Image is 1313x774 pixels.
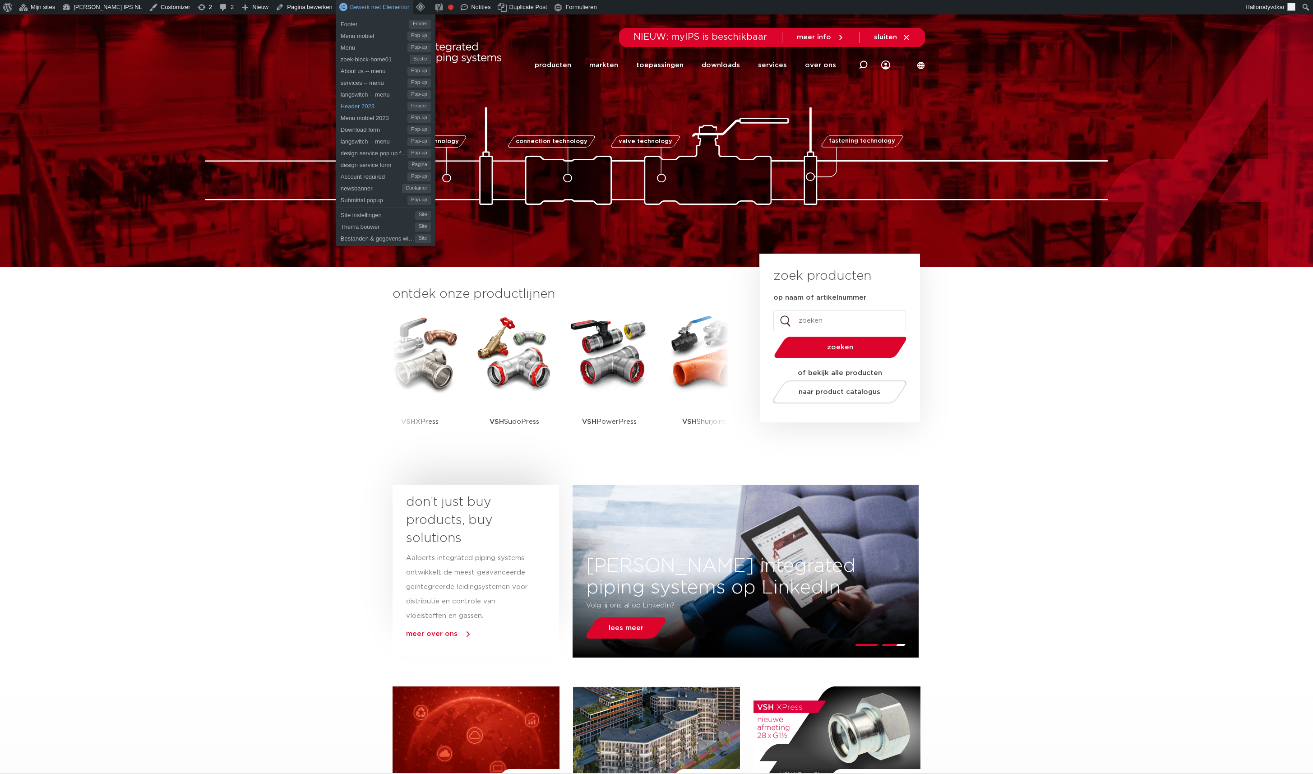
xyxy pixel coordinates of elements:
span: zoeken [797,344,883,351]
span: design service pop up form [341,146,408,158]
span: Pop-up [407,90,430,99]
span: Pop-up [407,67,430,76]
span: Bestanden & gegevens wissen [341,232,415,243]
span: Sectie [410,55,431,64]
span: Menu [341,41,408,52]
span: Pop-up [407,125,430,134]
span: Download form [341,123,408,134]
div: Focus keyphrase niet ingevuld [448,5,453,10]
span: Footer [409,20,431,29]
li: Page dot 1 [855,644,879,646]
strong: VSH [682,418,697,425]
span: Submittal popup [341,193,408,205]
a: VSHXPress [379,312,460,450]
span: Menu mobiel 2023 [341,111,408,123]
a: Header 2023Header [336,99,435,111]
a: Site instellingenSite [336,208,435,220]
p: PowerPress [582,394,637,450]
span: fastening technology [829,139,895,144]
a: services -- menuPop-up [336,76,435,88]
span: design service form [341,158,408,170]
span: Footer [341,17,409,29]
a: Submittal popupPop-up [336,193,435,205]
span: Site [415,211,431,220]
nav: Menu [881,46,890,83]
a: About us -- menuPop-up [336,64,435,76]
a: sluiten [874,33,911,42]
nav: Menu [535,48,836,83]
span: Account required [341,170,408,181]
span: Pop-up [407,149,430,158]
a: Account requiredPop-up [336,170,435,181]
p: Shurjoint [682,394,726,450]
span: rodyvdkar [1259,4,1285,10]
li: Page dot 2 [882,644,906,646]
a: meer info [797,33,845,42]
a: producten [535,48,571,83]
span: Header 2023 [341,99,407,111]
span: Thema bouwer [341,220,415,232]
a: langswitch -- menuPop-up [336,134,435,146]
a: Thema bouwerSite [336,220,435,232]
span: services -- menu [341,76,408,88]
h3: don’t just buy products, buy solutions [406,493,529,547]
span: langswitch -- menu [341,134,408,146]
a: naar product catalogus [771,380,909,403]
button: zoeken [771,336,911,359]
span: connection technology [516,139,587,144]
span: Pop-up [407,79,430,88]
span: Site [415,222,431,232]
: my IPS [881,46,890,83]
a: VSHSudoPress [474,312,555,450]
span: Pop-up [407,43,430,52]
h3: zoek producten [773,267,871,285]
span: Pop-up [407,32,430,41]
a: Menu mobielPop-up [336,29,435,41]
span: Header [407,102,431,111]
span: About us -- menu [341,64,408,76]
a: FooterFooter [336,17,435,29]
a: meer over ons [406,630,458,637]
span: sluiten [874,34,897,41]
input: zoeken [773,311,906,331]
a: downloads [702,48,740,83]
span: Bewerk met Elementor [350,4,410,10]
span: zoek-block-home01 [341,52,410,64]
span: naar product catalogus [799,389,881,395]
span: newsbanner [341,181,402,193]
a: VSHPowerPress [569,312,650,450]
span: Site [415,234,431,243]
span: Pagina [408,161,430,170]
span: meer info [797,34,831,41]
p: XPress [401,394,439,450]
a: over ons [805,48,836,83]
a: newsbannerContainer [336,181,435,193]
a: markten [589,48,618,83]
h3: ontdek onze productlijnen [393,285,729,303]
a: toepassingen [636,48,684,83]
strong: VSH [401,418,416,425]
strong: VSH [582,418,596,425]
label: op naam of artikelnummer [773,293,866,302]
span: Menu mobiel [341,29,408,41]
span: Pop-up [407,196,430,205]
a: design service pop up formPop-up [336,146,435,158]
strong: of bekijk alle producten [798,370,882,376]
a: zoek-block-home01Sectie [336,52,435,64]
span: valve technology [618,139,672,144]
a: Download formPop-up [336,123,435,134]
span: Container [402,184,431,193]
p: Volg jij ons al op LinkedIn? [586,598,851,613]
span: Site instellingen [341,208,415,220]
p: Aalberts integrated piping systems ontwikkelt de meest geavanceerde geïntegreerde leidingsystemen... [406,551,529,623]
p: SudoPress [490,394,539,450]
span: Pop-up [407,137,430,146]
span: Pop-up [407,114,430,123]
strong: VSH [490,418,504,425]
h3: [PERSON_NAME] integrated piping systems op LinkedIn [573,555,919,598]
a: MenuPop-up [336,41,435,52]
a: services [758,48,787,83]
a: design service formPagina [336,158,435,170]
span: Pop-up [407,172,430,181]
span: NIEUW: myIPS is beschikbaar [633,32,767,42]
